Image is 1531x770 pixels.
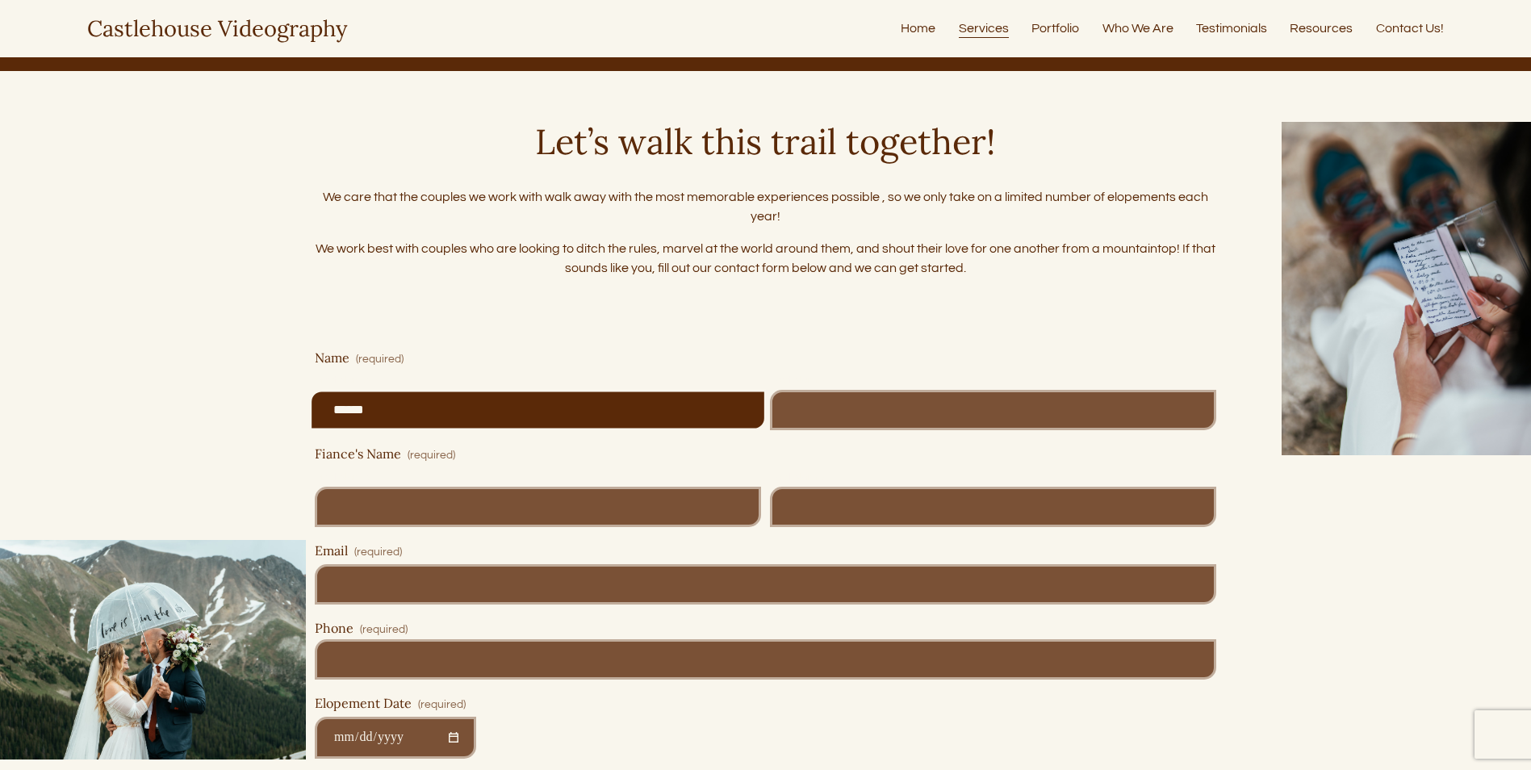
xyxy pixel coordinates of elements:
div: First Name [315,372,761,391]
span: Email [315,543,348,559]
a: Contact Us! [1376,18,1444,40]
div: Last Name [770,469,1216,488]
span: (required) [356,354,404,366]
a: Resources [1290,18,1353,40]
a: Services [959,18,1009,40]
a: Testimonials [1196,18,1267,40]
p: We care that the couples we work with walk away with the most memorable experiences possible , so... [315,187,1216,226]
span: (required) [408,450,455,462]
span: Elopement Date [315,696,412,711]
a: Who We Are [1102,18,1173,40]
span: Name [315,350,349,366]
div: Last Name [770,372,1216,391]
div: First Name [315,469,761,488]
span: (required) [360,625,408,636]
p: We work best with couples who are looking to ditch the rules, marvel at the world around them, an... [315,239,1216,278]
span: Fiance's Name [315,446,401,462]
a: Home [901,18,935,40]
h3: Let’s walk this trail together! [315,122,1216,161]
a: Portfolio [1031,18,1079,40]
a: Castlehouse Videography [87,14,347,43]
span: (required) [418,697,466,714]
span: (required) [354,544,402,561]
span: Phone [315,621,353,636]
